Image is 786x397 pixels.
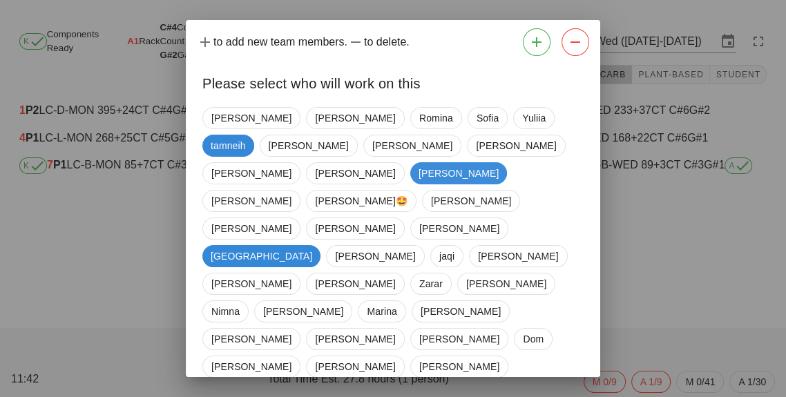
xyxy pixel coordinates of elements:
span: [PERSON_NAME] [431,191,511,211]
span: tamneih [211,135,246,157]
span: [PERSON_NAME] [315,218,395,239]
span: Yuliia [522,108,546,128]
span: [PERSON_NAME] [421,301,501,322]
span: [PERSON_NAME] [466,273,546,294]
span: [PERSON_NAME] [211,273,291,294]
span: [PERSON_NAME] [211,163,291,184]
span: [PERSON_NAME] [211,356,291,377]
span: [PERSON_NAME] [269,135,349,156]
span: [PERSON_NAME] [335,246,415,267]
span: [PERSON_NAME] [315,273,395,294]
span: Zarar [419,273,443,294]
span: [PERSON_NAME] [315,356,395,377]
span: [PERSON_NAME] [372,135,452,156]
span: [PERSON_NAME] [315,329,395,349]
span: [PERSON_NAME] [263,301,343,322]
span: [PERSON_NAME] [476,135,556,156]
span: jaqi [439,246,454,267]
span: Marina [367,301,396,322]
span: Dom [523,329,544,349]
span: [PERSON_NAME] [315,163,395,184]
span: Romina [419,108,453,128]
span: [PERSON_NAME] [211,108,291,128]
span: [PERSON_NAME] [478,246,558,267]
span: Nimna [211,301,240,322]
span: [PERSON_NAME] [211,218,291,239]
span: [PERSON_NAME]🤩 [315,191,408,211]
span: [PERSON_NAME] [211,191,291,211]
div: Please select who will work on this [186,61,600,101]
div: to add new team members. to delete. [186,23,600,61]
span: [PERSON_NAME] [419,356,499,377]
span: [PERSON_NAME] [419,218,499,239]
span: [PERSON_NAME] [315,108,395,128]
span: [PERSON_NAME] [419,162,499,184]
span: [PERSON_NAME] [419,329,499,349]
span: [PERSON_NAME] [211,329,291,349]
span: Sofia [477,108,499,128]
span: [GEOGRAPHIC_DATA] [211,245,312,267]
